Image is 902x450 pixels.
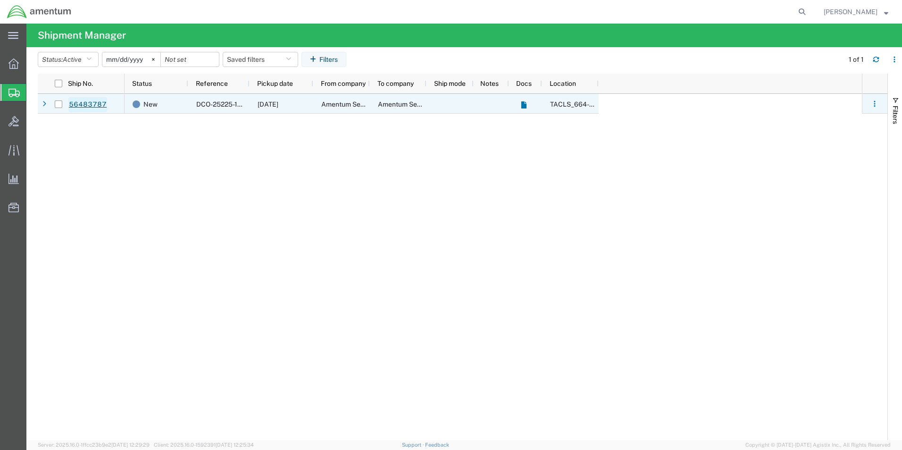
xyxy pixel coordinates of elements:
[102,52,160,67] input: Not set
[258,100,278,108] span: 08/13/2025
[402,442,426,448] a: Support
[301,52,346,67] button: Filters
[550,80,576,87] span: Location
[849,55,865,65] div: 1 of 1
[321,100,392,108] span: Amentum Services, Inc.
[257,80,293,87] span: Pickup date
[745,441,891,449] span: Copyright © [DATE]-[DATE] Agistix Inc., All Rights Reserved
[823,6,889,17] button: [PERSON_NAME]
[38,52,99,67] button: Status:Active
[196,80,228,87] span: Reference
[196,100,257,108] span: DCO-25225-166777
[68,97,107,112] a: 56483787
[132,80,152,87] span: Status
[38,24,126,47] h4: Shipment Manager
[425,442,449,448] a: Feedback
[434,80,466,87] span: Ship mode
[38,442,150,448] span: Server: 2025.16.0-1ffcc23b9e2
[111,442,150,448] span: [DATE] 12:29:29
[480,80,499,87] span: Notes
[377,80,414,87] span: To company
[321,80,366,87] span: From company
[892,106,899,124] span: Filters
[516,80,532,87] span: Docs
[216,442,254,448] span: [DATE] 12:25:34
[161,52,219,67] input: Not set
[223,52,298,67] button: Saved filters
[7,5,72,19] img: logo
[143,94,158,114] span: New
[824,7,877,17] span: David Stasny
[154,442,254,448] span: Client: 2025.16.0-1592391
[378,100,449,108] span: Amentum Services, Inc.
[550,100,727,108] span: TACLS_664-Salem, OR
[68,80,93,87] span: Ship No.
[63,56,82,63] span: Active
